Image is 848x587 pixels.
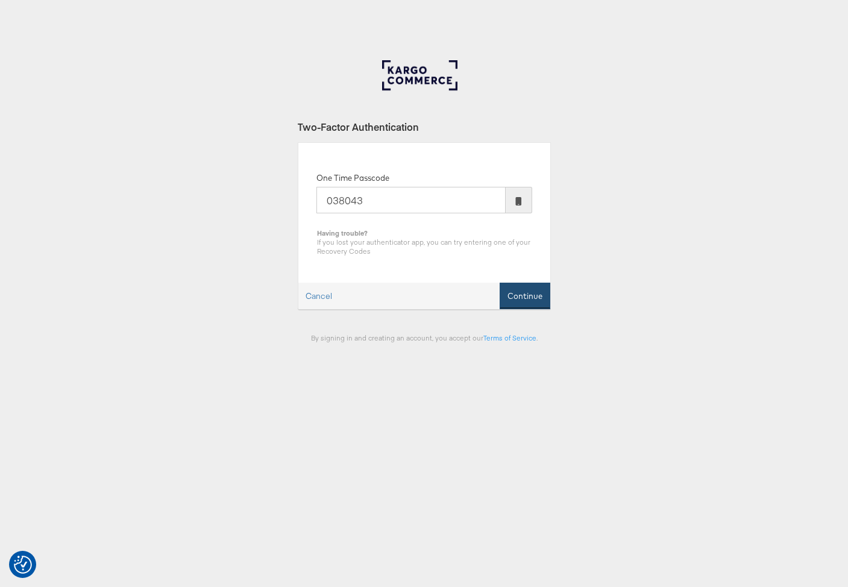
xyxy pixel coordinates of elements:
a: Cancel [298,283,339,309]
label: One Time Passcode [316,172,389,184]
div: Two-Factor Authentication [298,120,551,134]
b: Having trouble? [317,228,368,237]
a: Terms of Service [483,333,536,342]
span: If you lost your authenticator app, you can try entering one of your Recovery Codes [317,237,530,256]
img: Revisit consent button [14,556,32,574]
input: Enter the code [316,187,506,213]
button: Continue [500,283,550,310]
div: By signing in and creating an account, you accept our . [298,333,551,342]
button: Consent Preferences [14,556,32,574]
